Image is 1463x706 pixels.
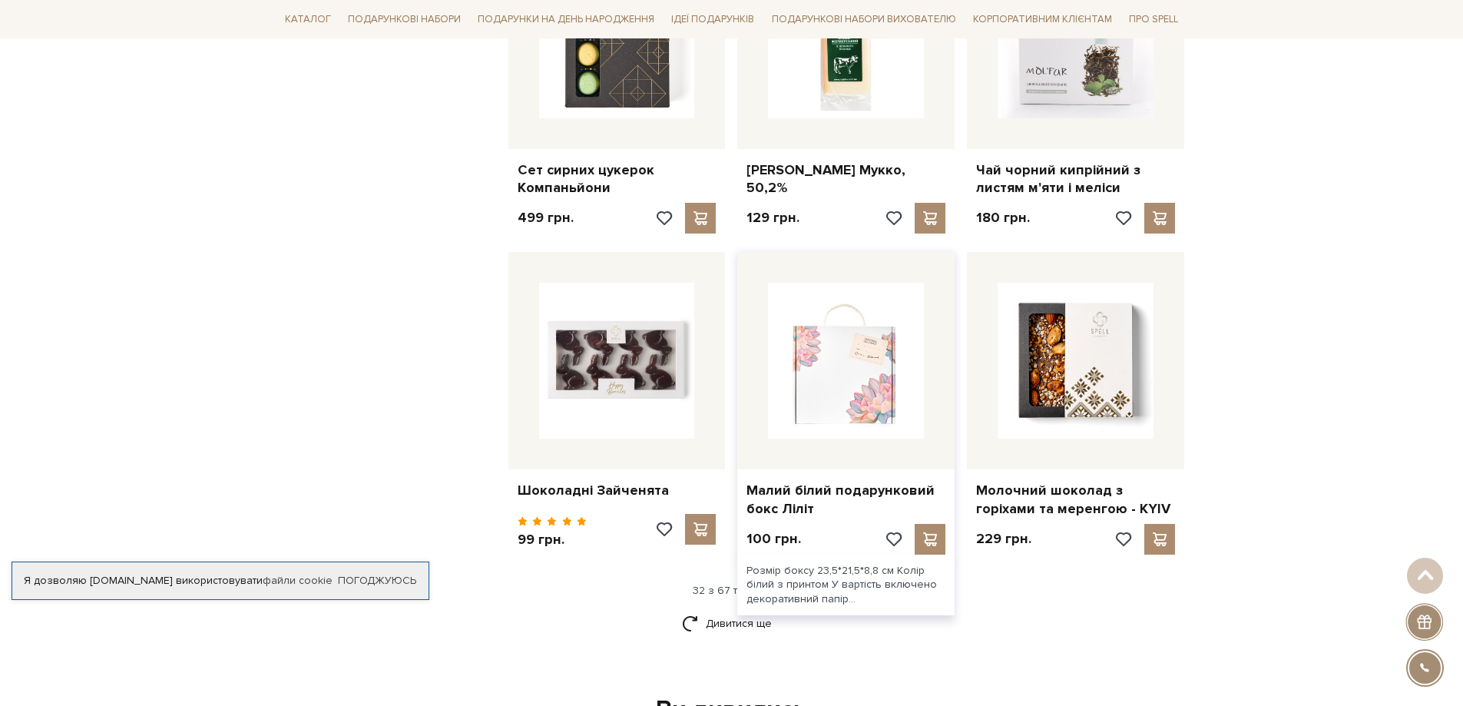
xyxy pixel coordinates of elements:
[976,161,1175,197] a: Чай чорний кипрійний з листям м'яти і меліси
[746,530,801,548] p: 100 грн.
[279,8,337,31] a: Каталог
[1123,8,1184,31] a: Про Spell
[518,161,717,197] a: Сет сирних цукерок Компаньйони
[746,161,945,197] a: [PERSON_NAME] Мукко, 50,2%
[768,283,924,439] img: Малий білий подарунковий бокс Ліліт
[746,482,945,518] a: Малий білий подарунковий бокс Ліліт
[682,610,782,637] a: Дивитися ще
[342,8,467,31] a: Подарункові набори
[737,555,955,615] div: Розмір боксу 23,5*21,5*8,8 см Колір білий з принтом У вартість включено декоративний папір...
[539,283,695,439] img: Шоколадні Зайченята
[976,530,1031,548] p: 229 грн.
[518,482,717,499] a: Шоколадні Зайченята
[665,8,760,31] a: Ідеї подарунків
[518,531,588,549] p: 99 грн.
[976,209,1030,227] p: 180 грн.
[746,209,799,227] p: 129 грн.
[967,6,1118,32] a: Корпоративним клієнтам
[472,8,660,31] a: Подарунки на День народження
[518,209,574,227] p: 499 грн.
[976,482,1175,518] a: Молочний шоколад з горіхами та меренгою - KYIV
[273,584,1191,598] div: 32 з 67 товарів
[338,574,416,588] a: Погоджуюсь
[766,6,962,32] a: Подарункові набори вихователю
[12,574,429,588] div: Я дозволяю [DOMAIN_NAME] використовувати
[263,574,333,587] a: файли cookie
